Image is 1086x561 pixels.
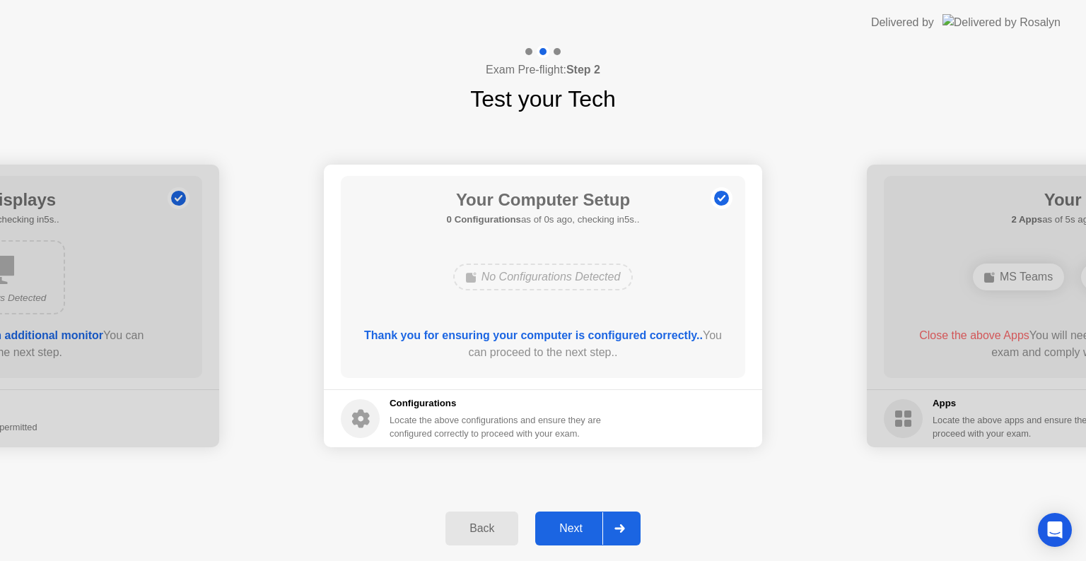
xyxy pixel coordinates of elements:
h1: Test your Tech [470,82,616,116]
h4: Exam Pre-flight: [486,61,600,78]
b: Thank you for ensuring your computer is configured correctly.. [364,329,703,341]
button: Next [535,512,641,545]
div: Locate the above configurations and ensure they are configured correctly to proceed with your exam. [390,413,604,440]
b: Step 2 [566,64,600,76]
h1: Your Computer Setup [447,187,640,213]
div: Back [450,522,514,535]
div: Open Intercom Messenger [1038,513,1072,547]
h5: as of 0s ago, checking in5s.. [447,213,640,227]
div: You can proceed to the next step.. [361,327,725,361]
div: Next [539,522,602,535]
b: 0 Configurations [447,214,521,225]
div: Delivered by [871,14,934,31]
button: Back [445,512,518,545]
div: No Configurations Detected [453,264,633,290]
h5: Configurations [390,396,604,411]
img: Delivered by Rosalyn [942,14,1061,30]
